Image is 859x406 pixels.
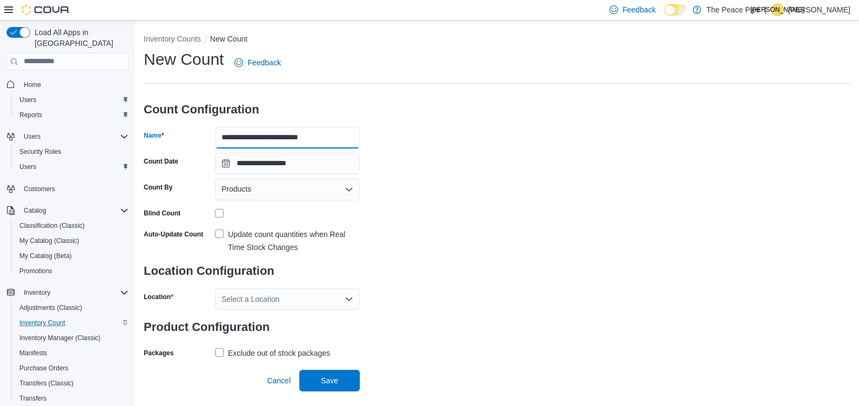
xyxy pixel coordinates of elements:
p: [PERSON_NAME] [788,3,850,16]
label: Name [144,131,164,140]
span: Customers [24,185,55,193]
button: Purchase Orders [11,361,133,376]
span: Users [15,160,129,173]
span: Adjustments (Classic) [19,303,82,312]
span: Users [15,93,129,106]
span: Promotions [19,267,52,275]
span: [PERSON_NAME] [751,3,804,16]
span: My Catalog (Beta) [19,252,72,260]
span: Adjustments (Classic) [15,301,129,314]
button: Inventory Counts [144,35,201,43]
button: Transfers (Classic) [11,376,133,391]
button: Promotions [11,263,133,279]
button: Catalog [2,203,133,218]
nav: An example of EuiBreadcrumbs [144,33,850,46]
a: Reports [15,109,46,121]
h3: Product Configuration [144,310,360,344]
button: Transfers [11,391,133,406]
span: Purchase Orders [15,362,129,375]
span: Users [24,132,41,141]
a: My Catalog (Beta) [15,249,76,262]
a: Promotions [15,265,57,278]
a: Inventory Count [15,316,70,329]
span: Manifests [19,349,47,357]
span: Inventory Count [19,319,65,327]
span: Load All Apps in [GEOGRAPHIC_DATA] [30,27,129,49]
span: Reports [19,111,42,119]
span: Inventory Manager (Classic) [15,331,129,344]
span: Security Roles [19,147,61,156]
div: Jihan Al-Zawati [771,3,784,16]
span: Save [321,375,338,386]
span: My Catalog (Classic) [19,236,79,245]
button: Security Roles [11,144,133,159]
button: New Count [210,35,247,43]
button: Inventory [2,285,133,300]
span: Users [19,130,129,143]
button: Inventory [19,286,55,299]
p: The Peace Pipe [707,3,761,16]
span: Users [19,163,36,171]
button: Reports [11,107,133,123]
span: Cancel [267,375,291,386]
span: Home [24,80,41,89]
button: My Catalog (Beta) [11,248,133,263]
span: Promotions [15,265,129,278]
span: Feedback [247,57,280,68]
button: Adjustments (Classic) [11,300,133,315]
a: Manifests [15,347,51,360]
input: Dark Mode [665,4,687,16]
span: My Catalog (Beta) [15,249,129,262]
a: Users [15,160,41,173]
button: Users [2,129,133,144]
span: Reports [15,109,129,121]
span: Customers [19,182,129,195]
span: Inventory Manager (Classic) [19,334,100,342]
div: Update count quantities when Real Time Stock Changes [228,228,360,254]
span: Products [222,182,251,195]
button: Open list of options [345,185,353,194]
button: Inventory Count [11,315,133,330]
span: Feedback [622,4,655,15]
a: Feedback [230,52,285,73]
div: Exclude out of stock packages [228,347,330,360]
a: Home [19,78,45,91]
button: My Catalog (Classic) [11,233,133,248]
span: My Catalog (Classic) [15,234,129,247]
span: Inventory [19,286,129,299]
button: Save [299,370,360,391]
span: Classification (Classic) [19,221,85,230]
button: Customers [2,181,133,197]
a: Purchase Orders [15,362,73,375]
h3: Count Configuration [144,92,360,127]
span: Transfers (Classic) [19,379,73,388]
span: Transfers (Classic) [15,377,129,390]
img: Cova [22,4,70,15]
a: Customers [19,182,59,195]
button: Home [2,77,133,92]
span: Users [19,96,36,104]
h3: Location Configuration [144,254,360,288]
span: Security Roles [15,145,129,158]
a: Security Roles [15,145,65,158]
span: Transfers [15,392,129,405]
a: Classification (Classic) [15,219,89,232]
a: Users [15,93,41,106]
span: Inventory [24,288,50,297]
span: Catalog [24,206,46,215]
button: Cancel [263,370,295,391]
a: My Catalog (Classic) [15,234,84,247]
span: Purchase Orders [19,364,69,373]
a: Transfers (Classic) [15,377,78,390]
div: Blind Count [144,209,180,218]
span: Home [19,78,129,91]
a: Adjustments (Classic) [15,301,86,314]
button: Catalog [19,204,50,217]
button: Users [11,159,133,174]
span: Catalog [19,204,129,217]
button: Inventory Manager (Classic) [11,330,133,346]
button: Manifests [11,346,133,361]
a: Transfers [15,392,51,405]
span: Classification (Classic) [15,219,129,232]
